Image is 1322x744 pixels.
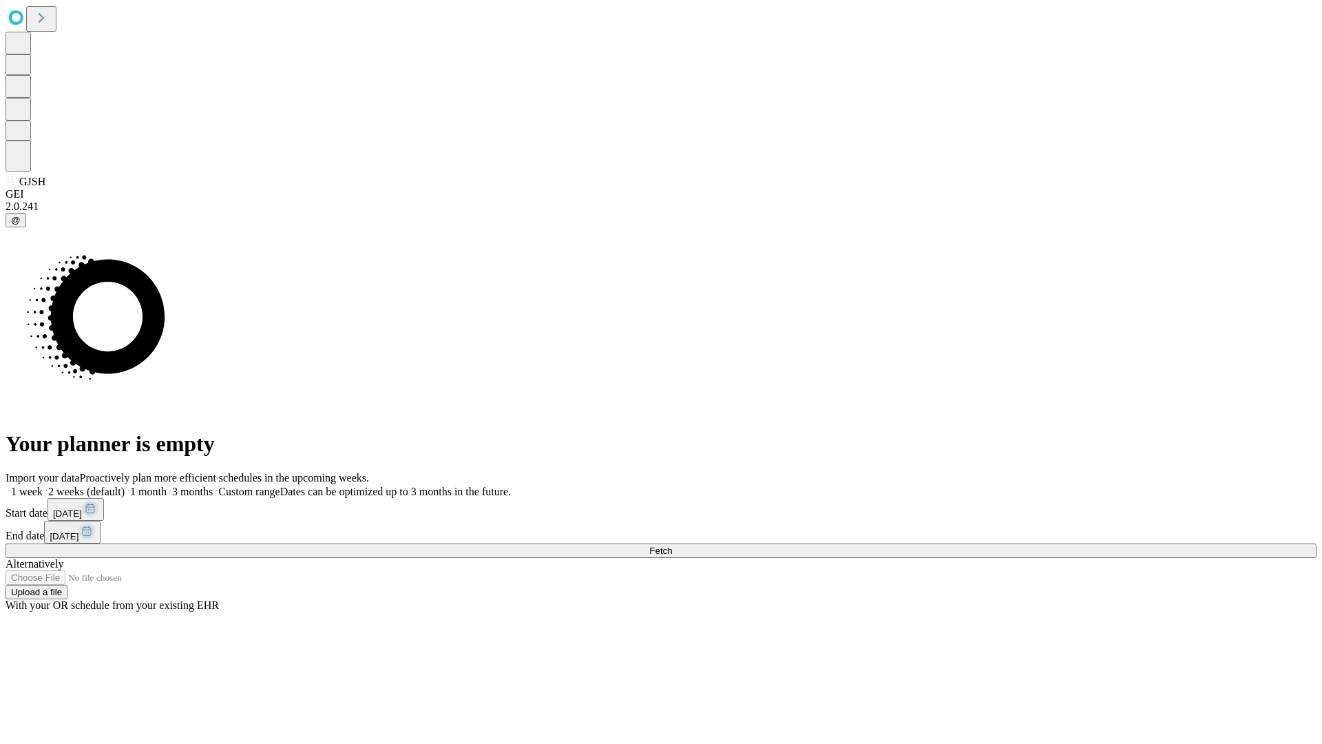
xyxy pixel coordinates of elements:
span: Alternatively [6,558,63,570]
button: [DATE] [48,498,104,521]
span: 1 week [11,486,43,497]
span: 2 weeks (default) [48,486,125,497]
span: Dates can be optimized up to 3 months in the future. [280,486,511,497]
button: Upload a file [6,585,67,599]
button: [DATE] [44,521,101,544]
span: [DATE] [53,508,82,519]
div: Start date [6,498,1316,521]
div: End date [6,521,1316,544]
button: @ [6,213,26,227]
span: [DATE] [50,531,78,541]
span: @ [11,215,21,225]
span: Fetch [649,546,672,556]
button: Fetch [6,544,1316,558]
span: Import your data [6,472,80,484]
span: 3 months [172,486,213,497]
span: GJSH [19,176,45,187]
span: With your OR schedule from your existing EHR [6,599,219,611]
span: 1 month [130,486,167,497]
span: Custom range [218,486,280,497]
h1: Your planner is empty [6,431,1316,457]
div: 2.0.241 [6,200,1316,213]
div: GEI [6,188,1316,200]
span: Proactively plan more efficient schedules in the upcoming weeks. [80,472,369,484]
